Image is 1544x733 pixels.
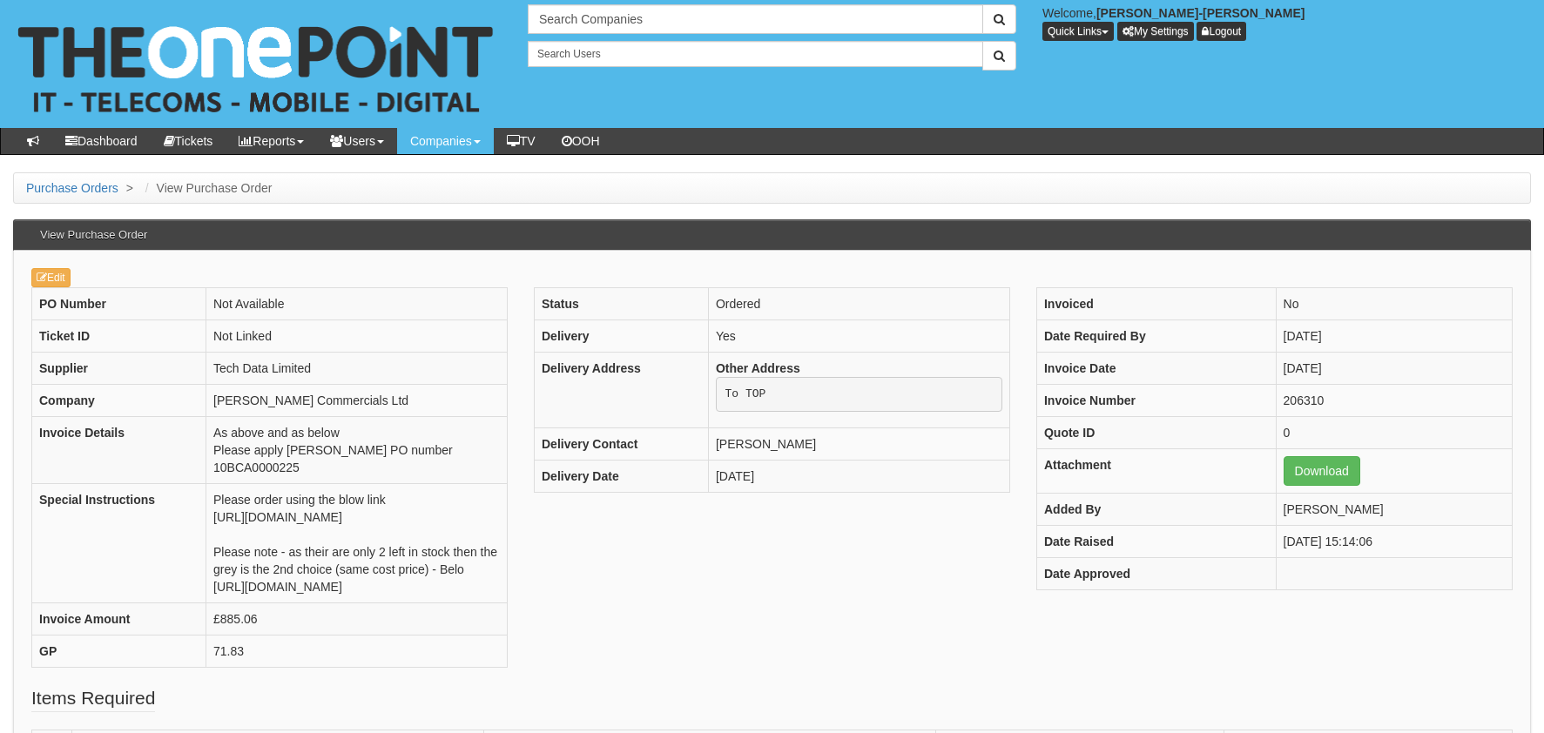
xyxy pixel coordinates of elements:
[32,288,206,320] th: PO Number
[31,220,156,250] h3: View Purchase Order
[1276,494,1512,526] td: [PERSON_NAME]
[534,288,708,320] th: Status
[1276,353,1512,385] td: [DATE]
[1276,288,1512,320] td: No
[31,685,155,712] legend: Items Required
[534,320,708,353] th: Delivery
[534,427,708,460] th: Delivery Contact
[1276,417,1512,449] td: 0
[549,128,613,154] a: OOH
[32,417,206,484] th: Invoice Details
[26,181,118,195] a: Purchase Orders
[1276,385,1512,417] td: 206310
[32,320,206,353] th: Ticket ID
[1036,288,1276,320] th: Invoiced
[708,320,1009,353] td: Yes
[32,484,206,603] th: Special Instructions
[1276,526,1512,558] td: [DATE] 15:14:06
[528,4,983,34] input: Search Companies
[1042,22,1114,41] button: Quick Links
[534,353,708,428] th: Delivery Address
[32,353,206,385] th: Supplier
[494,128,549,154] a: TV
[1036,320,1276,353] th: Date Required By
[397,128,494,154] a: Companies
[206,484,508,603] td: Please order using the blow link [URL][DOMAIN_NAME] Please note - as their are only 2 left in sto...
[1197,22,1246,41] a: Logout
[1276,320,1512,353] td: [DATE]
[206,417,508,484] td: As above and as below Please apply [PERSON_NAME] PO number 10BCA0000225
[1036,353,1276,385] th: Invoice Date
[1036,385,1276,417] th: Invoice Number
[1036,526,1276,558] th: Date Raised
[32,635,206,668] th: GP
[1029,4,1544,41] div: Welcome,
[716,377,1002,412] pre: To TOP
[1284,456,1360,486] a: Download
[206,635,508,668] td: 71.83
[317,128,397,154] a: Users
[32,385,206,417] th: Company
[534,460,708,492] th: Delivery Date
[206,288,508,320] td: Not Available
[528,41,983,67] input: Search Users
[226,128,317,154] a: Reports
[206,603,508,635] td: £885.06
[716,361,800,375] b: Other Address
[1036,417,1276,449] th: Quote ID
[1096,6,1305,20] b: [PERSON_NAME]-[PERSON_NAME]
[52,128,151,154] a: Dashboard
[1036,494,1276,526] th: Added By
[206,353,508,385] td: Tech Data Limited
[31,268,71,287] a: Edit
[206,320,508,353] td: Not Linked
[1036,449,1276,494] th: Attachment
[1117,22,1194,41] a: My Settings
[1036,558,1276,590] th: Date Approved
[32,603,206,635] th: Invoice Amount
[708,288,1009,320] td: Ordered
[206,385,508,417] td: [PERSON_NAME] Commercials Ltd
[151,128,226,154] a: Tickets
[708,427,1009,460] td: [PERSON_NAME]
[708,460,1009,492] td: [DATE]
[122,181,138,195] span: >
[141,179,273,197] li: View Purchase Order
